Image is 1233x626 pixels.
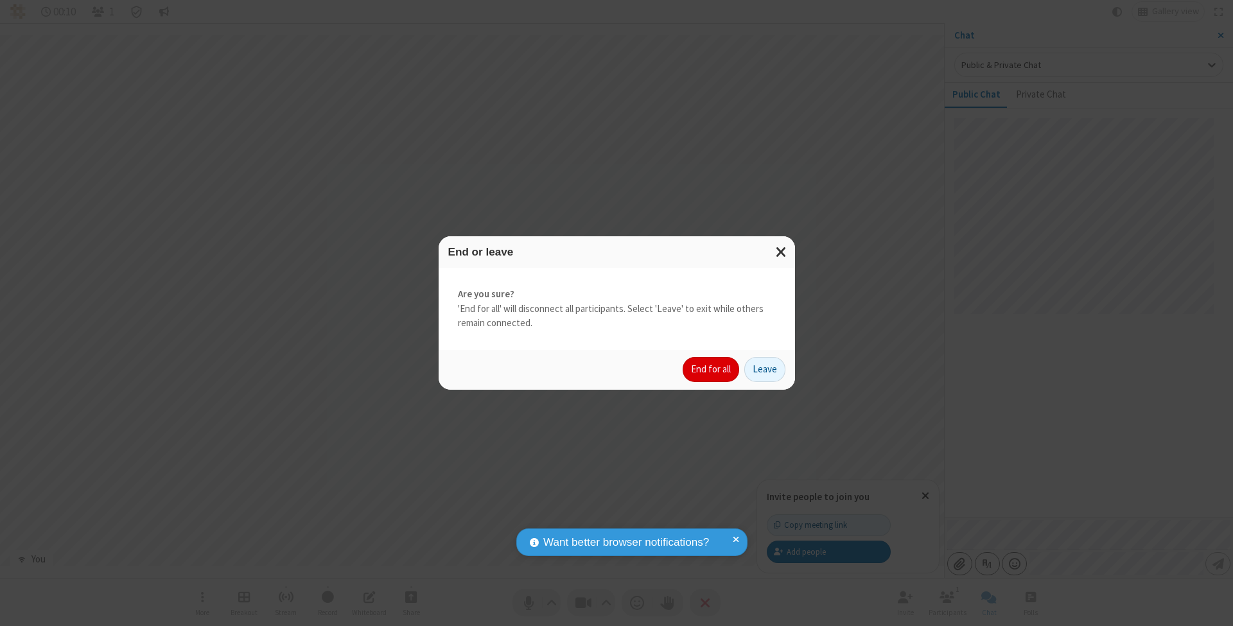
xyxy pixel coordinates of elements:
[439,268,795,350] div: 'End for all' will disconnect all participants. Select 'Leave' to exit while others remain connec...
[458,287,776,302] strong: Are you sure?
[543,534,709,551] span: Want better browser notifications?
[683,357,739,383] button: End for all
[744,357,785,383] button: Leave
[448,246,785,258] h3: End or leave
[768,236,795,268] button: Close modal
